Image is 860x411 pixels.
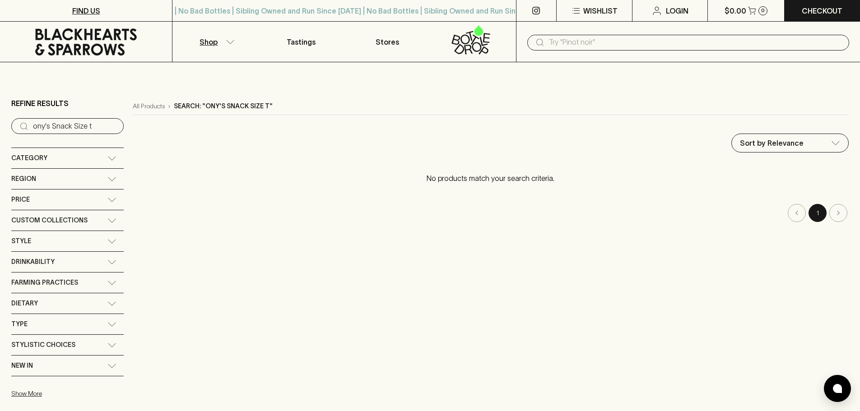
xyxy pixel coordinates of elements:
[11,152,47,164] span: Category
[72,5,100,16] p: FIND US
[133,204,849,222] nav: pagination navigation
[11,384,130,403] button: Show More
[761,8,765,13] p: 0
[11,319,28,330] span: Type
[732,134,848,152] div: Sort by Relevance
[11,210,124,231] div: Custom Collections
[11,272,124,293] div: Farming Practices
[11,189,124,210] div: Price
[11,194,30,205] span: Price
[666,5,688,16] p: Login
[172,22,258,62] button: Shop
[809,204,827,222] button: page 1
[740,138,804,148] p: Sort by Relevance
[11,252,124,272] div: Drinkability
[583,5,618,16] p: Wishlist
[725,5,746,16] p: $0.00
[11,236,31,247] span: Style
[549,35,842,50] input: Try "Pinot noir"
[11,339,75,351] span: Stylistic Choices
[833,384,842,393] img: bubble-icon
[11,277,78,288] span: Farming Practices
[200,37,218,47] p: Shop
[11,360,33,371] span: New In
[11,256,55,268] span: Drinkability
[11,293,124,314] div: Dietary
[11,215,88,226] span: Custom Collections
[133,102,165,111] a: All Products
[11,173,36,185] span: Region
[11,169,124,189] div: Region
[11,356,124,376] div: New In
[11,298,38,309] span: Dietary
[287,37,316,47] p: Tastings
[344,22,430,62] a: Stores
[174,102,273,111] p: Search: "ony's Snack Size t"
[11,98,69,109] p: Refine Results
[168,102,170,111] p: ›
[11,335,124,355] div: Stylistic Choices
[258,22,344,62] a: Tastings
[11,231,124,251] div: Style
[11,148,124,168] div: Category
[11,314,124,334] div: Type
[133,164,849,193] p: No products match your search criteria.
[33,119,116,134] input: Try “Pinot noir”
[376,37,399,47] p: Stores
[802,5,842,16] p: Checkout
